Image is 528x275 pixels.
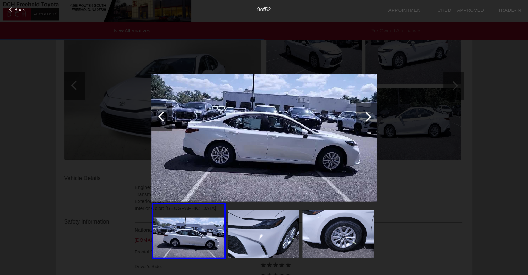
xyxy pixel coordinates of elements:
[257,7,260,13] span: 9
[265,7,271,13] span: 52
[498,8,521,13] a: Trade-In
[302,210,374,258] img: d3ef872b92178c55f00e70c41118c29ax.jpg
[228,210,299,258] img: 72c0ff56130713a740f4e3d267f64007x.jpg
[388,8,424,13] a: Appointment
[151,74,377,202] img: 49387c7cb9367de81c1e86debc03710ax.jpg
[15,7,25,12] span: Back
[437,8,484,13] a: Credit Approved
